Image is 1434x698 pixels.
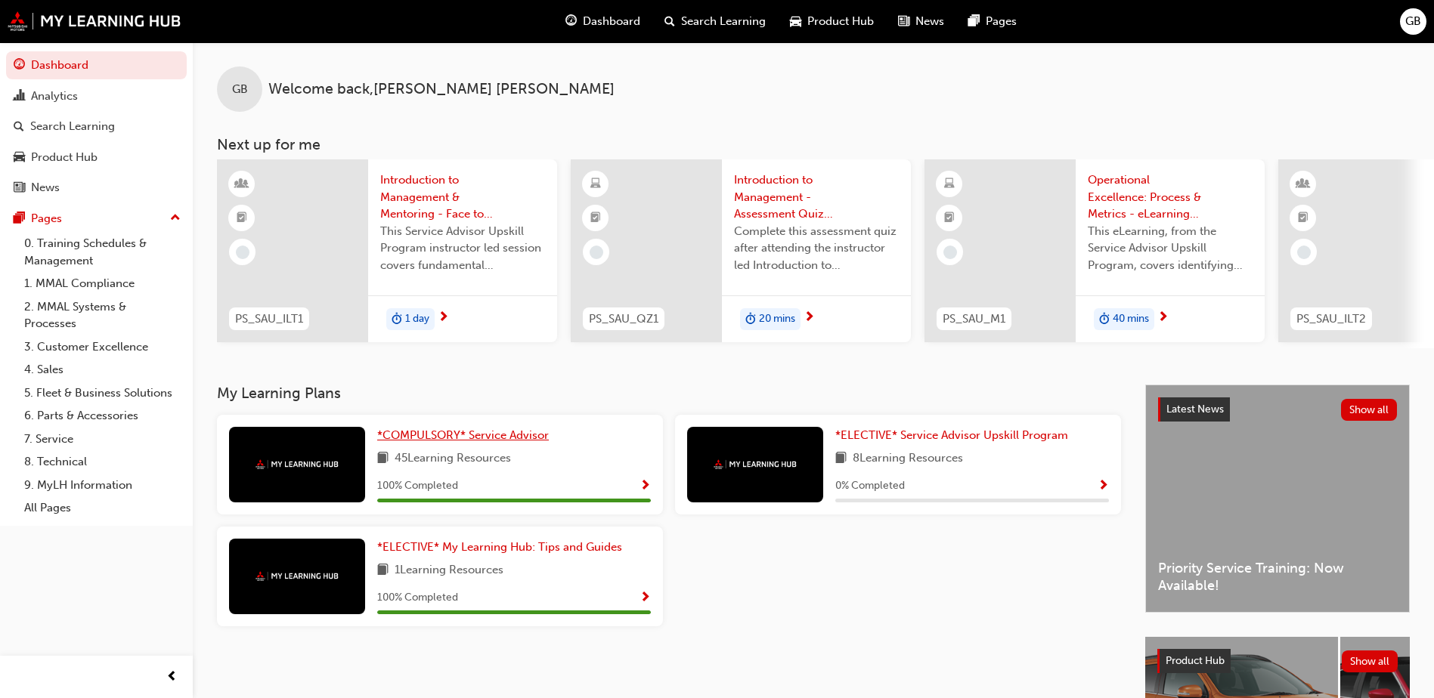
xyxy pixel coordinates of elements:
h3: My Learning Plans [217,385,1121,402]
span: book-icon [377,561,389,580]
span: guage-icon [565,12,577,31]
a: *COMPULSORY* Service Advisor [377,427,555,444]
span: booktick-icon [237,208,247,228]
span: 0 % Completed [835,477,905,495]
img: mmal [256,571,339,581]
button: Show all [1341,399,1398,421]
h3: Next up for me [193,136,1434,153]
a: 0. Training Schedules & Management [18,232,187,272]
span: book-icon [377,449,389,468]
span: *ELECTIVE* My Learning Hub: Tips and Guides [377,540,622,554]
button: Show Progress [1098,477,1109,496]
span: Product Hub [1166,654,1225,667]
span: news-icon [14,181,25,195]
span: learningResourceType_INSTRUCTOR_LED-icon [237,174,247,194]
span: learningRecordVerb_NONE-icon [590,246,603,259]
span: car-icon [790,12,801,31]
img: mmal [714,459,797,469]
span: This Service Advisor Upskill Program instructor led session covers fundamental management styles ... [380,223,545,274]
span: next-icon [804,311,815,325]
span: 40 mins [1113,310,1149,328]
span: 1 Learning Resources [395,561,503,580]
a: Latest NewsShow all [1158,397,1397,422]
span: up-icon [170,208,181,228]
span: This eLearning, from the Service Advisor Upskill Program, covers identifying areas for improvemen... [1088,223,1253,274]
span: learningRecordVerb_NONE-icon [1297,246,1311,259]
a: 3. Customer Excellence [18,335,187,359]
span: Product Hub [807,13,874,30]
span: Welcome back , [PERSON_NAME] [PERSON_NAME] [268,81,615,98]
a: Product HubShow all [1157,649,1398,673]
img: mmal [256,459,339,469]
span: Pages [986,13,1017,30]
div: News [31,179,60,196]
a: 4. Sales [18,358,187,381]
span: car-icon [14,151,25,165]
span: 100 % Completed [377,477,458,495]
span: learningResourceType_ELEARNING-icon [944,174,955,194]
a: News [6,174,187,202]
span: 45 Learning Resources [395,449,511,468]
span: next-icon [1157,311,1169,325]
span: 100 % Completed [377,589,458,607]
a: 9. MyLH Information [18,474,187,497]
span: booktick-icon [1298,208,1309,228]
span: prev-icon [166,668,178,687]
a: mmal [8,11,181,31]
span: booktick-icon [944,208,955,228]
button: Show all [1342,650,1398,672]
span: Complete this assessment quiz after attending the instructor led Introduction to Management sessi... [734,223,899,274]
span: Show Progress [640,591,651,605]
span: duration-icon [1099,310,1110,329]
span: PS_SAU_M1 [943,310,1005,328]
span: learningRecordVerb_NONE-icon [236,246,249,259]
a: 2. MMAL Systems & Processes [18,295,187,335]
button: DashboardAnalyticsSearch LearningProduct HubNews [6,48,187,205]
a: car-iconProduct Hub [778,6,886,37]
span: learningResourceType_ELEARNING-icon [590,174,601,194]
span: *COMPULSORY* Service Advisor [377,428,549,442]
a: All Pages [18,496,187,520]
a: 5. Fleet & Business Solutions [18,381,187,405]
a: Latest NewsShow allPriority Service Training: Now Available! [1145,385,1410,613]
span: GB [232,81,248,98]
span: guage-icon [14,59,25,73]
span: learningResourceType_INSTRUCTOR_LED-icon [1298,174,1309,194]
button: GB [1400,8,1426,35]
span: 20 mins [759,310,795,328]
a: 8. Technical [18,450,187,474]
span: pages-icon [968,12,980,31]
span: Operational Excellence: Process & Metrics - eLearning Module (Service Advisor Upskill Program) [1088,171,1253,223]
div: Product Hub [31,149,98,166]
a: guage-iconDashboard [553,6,652,37]
a: 1. MMAL Compliance [18,272,187,295]
div: Pages [31,210,62,227]
button: Show Progress [640,477,651,496]
span: book-icon [835,449,847,468]
a: Dashboard [6,51,187,79]
span: news-icon [898,12,909,31]
span: learningRecordVerb_NONE-icon [943,246,957,259]
span: pages-icon [14,212,25,226]
span: PS_SAU_QZ1 [589,310,658,328]
span: PS_SAU_ILT1 [235,310,303,328]
a: Search Learning [6,113,187,141]
button: Pages [6,205,187,233]
span: *ELECTIVE* Service Advisor Upskill Program [835,428,1068,442]
a: pages-iconPages [956,6,1029,37]
span: Latest News [1166,403,1224,415]
span: next-icon [438,311,449,325]
span: Introduction to Management - Assessment Quiz (Service Advisor Upskill Program) [734,171,899,223]
a: search-iconSearch Learning [652,6,778,37]
a: Product Hub [6,144,187,171]
a: news-iconNews [886,6,956,37]
span: Show Progress [1098,480,1109,493]
div: Search Learning [30,118,115,135]
a: 6. Parts & Accessories [18,404,187,428]
a: *ELECTIVE* My Learning Hub: Tips and Guides [377,539,628,556]
span: Show Progress [640,480,651,493]
a: PS_SAU_ILT1Introduction to Management & Mentoring - Face to Face Instructor Led Training (Service... [217,159,557,342]
a: *ELECTIVE* Service Advisor Upskill Program [835,427,1074,444]
span: 1 day [405,310,429,328]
